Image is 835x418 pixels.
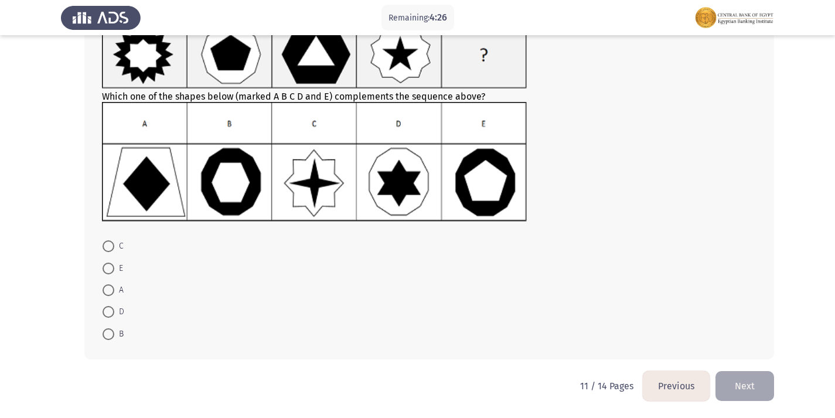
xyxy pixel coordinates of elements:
[102,21,527,89] img: UkFYMDA4NkFfQ0FUXzIwMjEucG5nMTYyMjAzMjk5NTY0Mw==.png
[114,239,124,253] span: C
[114,283,124,297] span: A
[114,261,123,276] span: E
[102,21,756,224] div: Which one of the shapes below (marked A B C D and E) complements the sequence above?
[114,327,124,341] span: B
[715,371,774,401] button: load next page
[114,305,124,319] span: D
[643,371,710,401] button: load previous page
[580,380,633,392] p: 11 / 14 Pages
[61,1,141,34] img: Assess Talent Management logo
[102,102,527,222] img: UkFYMDA4NkJfdXBkYXRlZF9DQVRfMjAyMS5wbmcxNjIyMDMzMDM0MDMy.png
[694,1,774,34] img: Assessment logo of FOCUS Assessment 3 Modules EN
[388,11,447,25] p: Remaining:
[430,12,447,23] span: 4:26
